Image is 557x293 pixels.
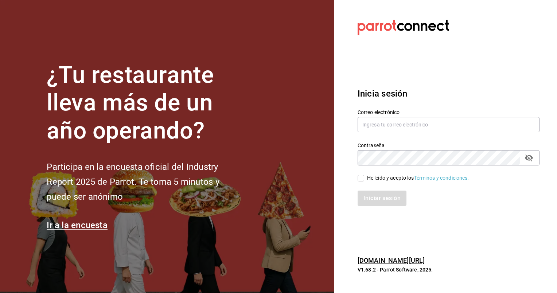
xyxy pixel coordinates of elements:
[358,109,540,114] label: Correo electrónico
[358,257,425,264] a: [DOMAIN_NAME][URL]
[414,175,469,181] a: Términos y condiciones.
[367,174,469,182] div: He leído y acepto los
[47,61,244,145] h1: ¿Tu restaurante lleva más de un año operando?
[358,87,540,100] h3: Inicia sesión
[47,160,244,204] h2: Participa en la encuesta oficial del Industry Report 2025 de Parrot. Te toma 5 minutos y puede se...
[47,220,108,230] a: Ir a la encuesta
[523,152,535,164] button: passwordField
[358,117,540,132] input: Ingresa tu correo electrónico
[358,266,540,273] p: V1.68.2 - Parrot Software, 2025.
[358,142,540,148] label: Contraseña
